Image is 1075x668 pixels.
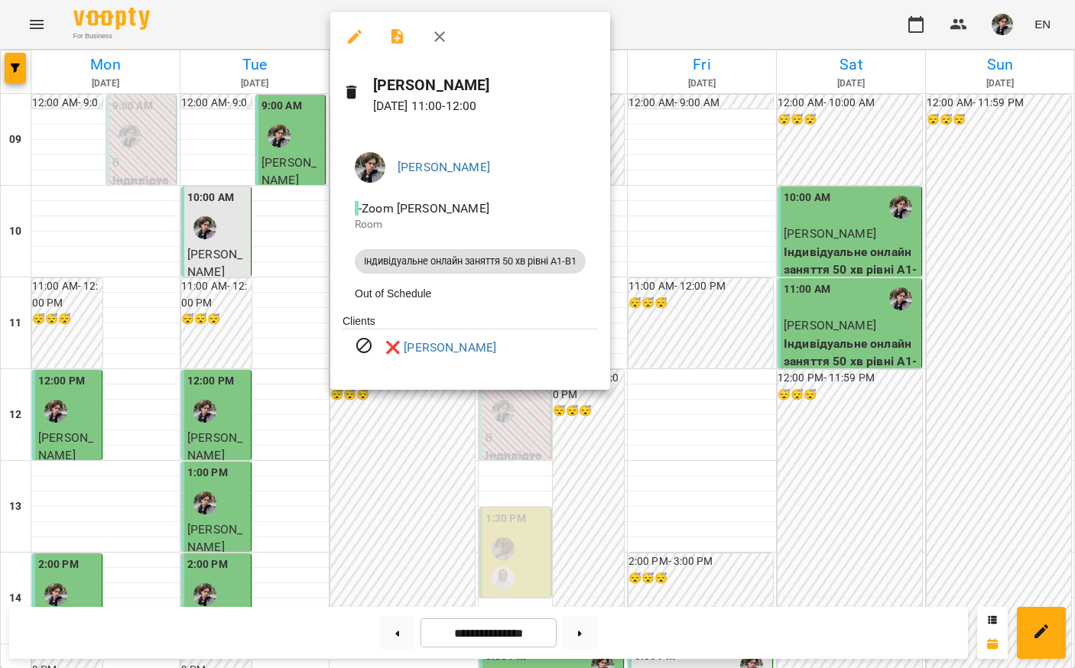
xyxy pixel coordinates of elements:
[355,217,586,232] p: Room
[398,160,490,174] a: [PERSON_NAME]
[355,201,492,216] span: - Zoom [PERSON_NAME]
[373,97,598,115] p: [DATE] 11:00 - 12:00
[355,255,586,268] span: Індивідуальне онлайн заняття 50 хв рівні А1-В1
[343,313,598,372] ul: Clients
[373,73,598,97] h6: [PERSON_NAME]
[343,280,598,307] li: Out of Schedule
[355,336,373,355] svg: Visit canceled
[385,339,496,357] a: ❌ [PERSON_NAME]
[355,152,385,183] img: 3324ceff06b5eb3c0dd68960b867f42f.jpeg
